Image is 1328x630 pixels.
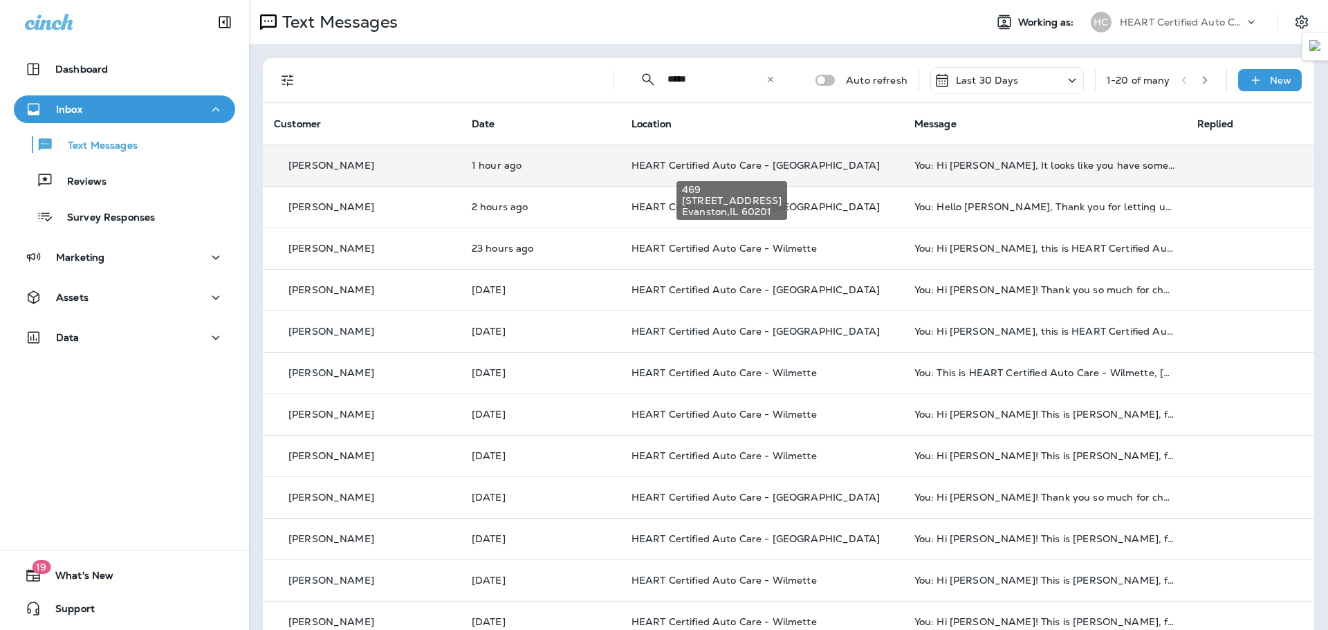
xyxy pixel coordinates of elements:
div: You: Hi Kathleen, this is HEART Certified Auto Care - Wilmette, thank you letting us serve your L... [914,243,1175,254]
span: Date [472,118,495,130]
p: Dashboard [55,64,108,75]
p: [PERSON_NAME] [288,284,374,295]
p: Aug 21, 2025 09:03 AM [472,409,609,420]
p: Marketing [56,252,104,263]
div: You: Hi Emmet, this is HEART Certified Auto Care - Evanston, thank you letting us serve your Hond... [914,326,1175,337]
p: Aug 21, 2025 09:03 AM [472,450,609,461]
span: Replied [1197,118,1233,130]
button: Assets [14,284,235,311]
span: Support [41,603,95,620]
p: New [1270,75,1291,86]
div: HC [1091,12,1112,33]
button: Data [14,324,235,351]
span: Evanston , IL 60201 [682,206,782,217]
p: [PERSON_NAME] [288,243,374,254]
div: You: Hello Timothy, Thank you for letting us know about the Camry, We will remove it from your pr... [914,201,1175,212]
p: [PERSON_NAME] [288,367,374,378]
p: Assets [56,292,89,303]
button: Survey Responses [14,202,235,231]
span: HEART Certified Auto Care - [GEOGRAPHIC_DATA] [631,491,880,503]
p: [PERSON_NAME] [288,492,374,503]
span: 469 [682,184,782,195]
button: Filters [274,66,302,94]
p: Aug 20, 2025 09:03 AM [472,616,609,627]
button: Marketing [14,243,235,271]
div: You: Hi Vonidor! This is Kieesha, from HEART Certified Auto Care - Evanston. I have a few open sp... [914,533,1175,544]
button: Reviews [14,166,235,195]
div: You: Hi Jim! Thank you so much for choosing HEART Certified Auto Care - Evanston. We know you hav... [914,492,1175,503]
span: Message [914,118,957,130]
span: HEART Certified Auto Care - [GEOGRAPHIC_DATA] [631,325,880,337]
p: [PERSON_NAME] [288,201,374,212]
span: Location [631,118,672,130]
p: [PERSON_NAME] [288,409,374,420]
button: Settings [1289,10,1314,35]
span: Working as: [1018,17,1077,28]
div: You: Hi Rodric, It looks like you have some services that Chevrolet recommends you complete at yo... [914,160,1175,171]
p: Survey Responses [53,212,155,225]
button: 19What's New [14,562,235,589]
p: Text Messages [54,140,138,153]
p: Aug 22, 2025 01:03 PM [472,160,609,171]
p: [PERSON_NAME] [288,326,374,337]
p: Aug 21, 2025 09:06 AM [472,367,609,378]
p: Aug 22, 2025 11:56 AM [472,201,609,212]
span: Customer [274,118,321,130]
div: You: Hi Eric! This is Dmitri, from HEART Certified Auto Care - Wilmette. I have a few open spots ... [914,616,1175,627]
p: Last 30 Days [956,75,1019,86]
p: Data [56,332,80,343]
button: Text Messages [14,130,235,159]
div: 1 - 20 of many [1107,75,1170,86]
p: [PERSON_NAME] [288,160,374,171]
p: Aug 21, 2025 10:43 AM [472,326,609,337]
p: Aug 21, 2025 12:29 PM [472,284,609,295]
div: You: Hi Chris! Thank you so much for choosing HEART Certified Auto Care - Northbrook. We know you... [914,284,1175,295]
div: You: This is HEART Certified Auto Care - Wilmette, Vernell, your 2019 Ford Edge is due for an oil... [914,367,1175,378]
button: Inbox [14,95,235,123]
p: [PERSON_NAME] [288,533,374,544]
span: What's New [41,570,113,586]
span: HEART Certified Auto Care - Wilmette [631,450,817,462]
span: HEART Certified Auto Care - [GEOGRAPHIC_DATA] [631,201,880,213]
span: HEART Certified Auto Care - Wilmette [631,367,817,379]
div: You: Hi John! This is Dmitri, from HEART Certified Auto Care - Wilmette. I have a few open spots ... [914,575,1175,586]
p: Auto refresh [846,75,907,86]
p: Inbox [56,104,82,115]
span: HEART Certified Auto Care - Wilmette [631,242,817,254]
span: HEART Certified Auto Care - Wilmette [631,574,817,586]
p: [PERSON_NAME] [288,616,374,627]
span: HEART Certified Auto Care - [GEOGRAPHIC_DATA] [631,532,880,545]
span: HEART Certified Auto Care - [GEOGRAPHIC_DATA] [631,159,880,172]
p: Text Messages [277,12,398,33]
button: Collapse Sidebar [205,8,244,36]
div: You: Hi Chantay! This is Dmitri, from HEART Certified Auto Care - Wilmette. I have a few open spo... [914,450,1175,461]
span: 19 [32,560,50,574]
p: Reviews [53,176,107,189]
button: Dashboard [14,55,235,83]
img: Detect Auto [1309,40,1322,53]
button: Collapse Search [634,66,662,93]
span: [STREET_ADDRESS] [682,195,782,206]
button: Support [14,595,235,622]
span: HEART Certified Auto Care - Wilmette [631,408,817,420]
span: HEART Certified Auto Care - Wilmette [631,615,817,628]
p: Aug 20, 2025 05:24 PM [472,492,609,503]
p: Aug 21, 2025 03:08 PM [472,243,609,254]
p: [PERSON_NAME] [288,575,374,586]
p: Aug 20, 2025 09:05 AM [472,533,609,544]
span: HEART Certified Auto Care - [GEOGRAPHIC_DATA] [631,284,880,296]
p: Aug 20, 2025 09:05 AM [472,575,609,586]
div: You: Hi Claire! This is Dmitri, from HEART Certified Auto Care - Wilmette. I have a few open spot... [914,409,1175,420]
p: HEART Certified Auto Care [1120,17,1244,28]
p: [PERSON_NAME] [288,450,374,461]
